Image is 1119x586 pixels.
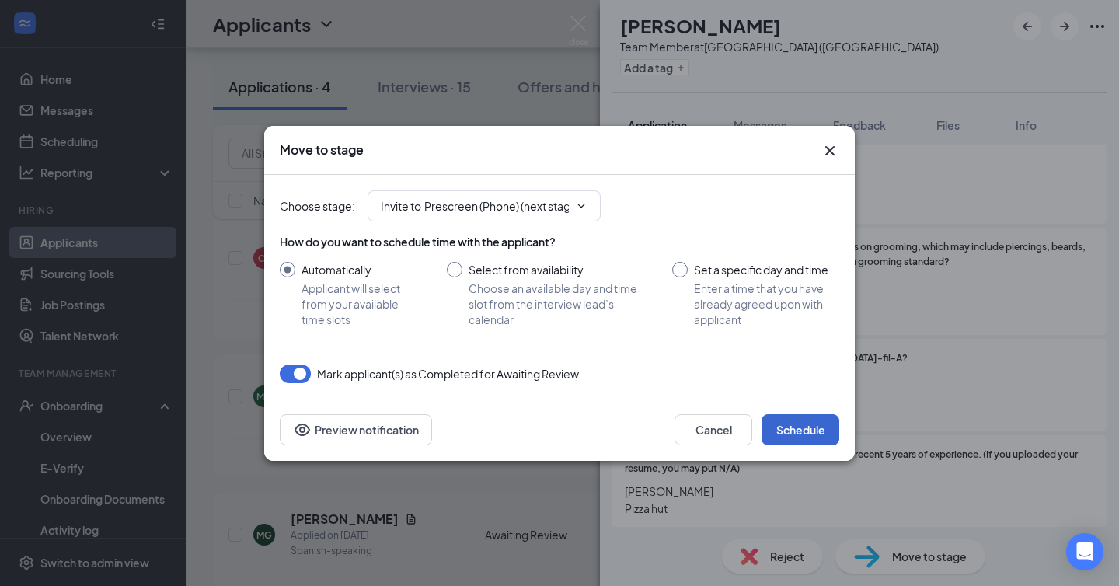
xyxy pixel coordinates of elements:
[280,414,432,445] button: Preview notificationEye
[675,414,752,445] button: Cancel
[762,414,839,445] button: Schedule
[317,365,579,383] span: Mark applicant(s) as Completed for Awaiting Review
[280,197,355,215] span: Choose stage :
[821,141,839,160] svg: Cross
[575,200,587,212] svg: ChevronDown
[1066,533,1103,570] div: Open Intercom Messenger
[280,234,839,249] div: How do you want to schedule time with the applicant?
[293,420,312,439] svg: Eye
[821,141,839,160] button: Close
[280,141,364,159] h3: Move to stage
